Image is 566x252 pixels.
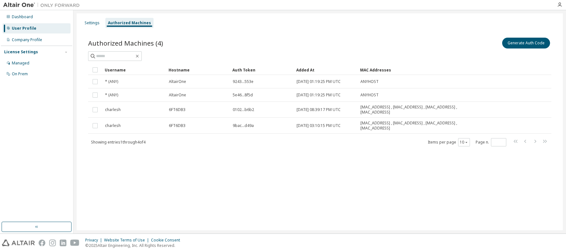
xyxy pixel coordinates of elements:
span: charlesh [105,107,121,112]
span: [DATE] 01:19:25 PM UTC [297,79,341,84]
div: User Profile [12,26,36,31]
span: ANYHOST [360,93,379,98]
span: charlesh [105,123,121,128]
span: ANYHOST [360,79,379,84]
span: 9bac...d49a [233,123,254,128]
button: Generate Auth Code [502,38,550,48]
div: Company Profile [12,37,42,42]
div: Dashboard [12,14,33,19]
div: Privacy [85,238,104,243]
div: Authorized Machines [108,20,151,26]
span: * (ANY) [105,79,118,84]
img: youtube.svg [70,240,79,246]
div: Managed [12,61,29,66]
span: 5e46...8f5d [233,93,253,98]
span: 6FT6DB3 [169,123,185,128]
div: Website Terms of Use [104,238,151,243]
div: License Settings [4,49,38,55]
span: Page n. [476,138,506,146]
img: Altair One [3,2,83,8]
span: Showing entries 1 through 4 of 4 [91,139,146,145]
div: Cookie Consent [151,238,184,243]
span: 6FT6DB3 [169,107,185,112]
span: Items per page [428,138,470,146]
span: [DATE] 03:10:15 PM UTC [297,123,341,128]
div: Auth Token [232,65,291,75]
img: facebook.svg [39,240,45,246]
button: 10 [460,140,468,145]
span: [MAC_ADDRESS] , [MAC_ADDRESS] , [MAC_ADDRESS] , [MAC_ADDRESS] [360,121,484,131]
span: AltairOne [169,93,186,98]
div: On Prem [12,71,28,77]
span: * (ANY) [105,93,118,98]
span: [DATE] 01:19:25 PM UTC [297,93,341,98]
p: © 2025 Altair Engineering, Inc. All Rights Reserved. [85,243,184,248]
span: Authorized Machines (4) [88,39,163,48]
img: linkedin.svg [60,240,66,246]
div: Settings [85,20,100,26]
img: instagram.svg [49,240,56,246]
img: altair_logo.svg [2,240,35,246]
div: Username [105,65,163,75]
span: 0102...b6b2 [233,107,254,112]
span: AltairOne [169,79,186,84]
span: 9243...553e [233,79,253,84]
div: Hostname [169,65,227,75]
div: MAC Addresses [360,65,484,75]
span: [MAC_ADDRESS] , [MAC_ADDRESS] , [MAC_ADDRESS] , [MAC_ADDRESS] [360,105,484,115]
span: [DATE] 08:39:17 PM UTC [297,107,341,112]
div: Added At [296,65,355,75]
